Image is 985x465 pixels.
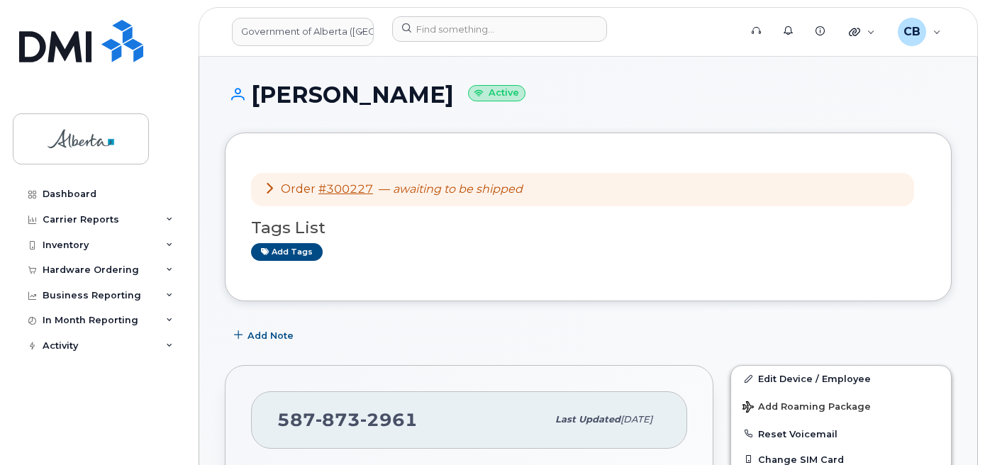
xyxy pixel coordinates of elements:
a: Add tags [251,243,323,261]
span: Last updated [555,414,621,425]
h3: Tags List [251,219,925,237]
button: Add Note [225,323,306,348]
span: — [379,182,523,196]
span: Add Roaming Package [742,401,871,415]
button: Reset Voicemail [731,421,951,447]
span: Add Note [247,329,294,342]
a: Edit Device / Employee [731,366,951,391]
span: 587 [277,409,418,430]
span: [DATE] [621,414,652,425]
span: Order [281,182,316,196]
a: #300227 [318,182,373,196]
span: 2961 [360,409,418,430]
small: Active [468,85,525,101]
em: awaiting to be shipped [393,182,523,196]
span: 873 [316,409,360,430]
button: Add Roaming Package [731,391,951,420]
h1: [PERSON_NAME] [225,82,952,107]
